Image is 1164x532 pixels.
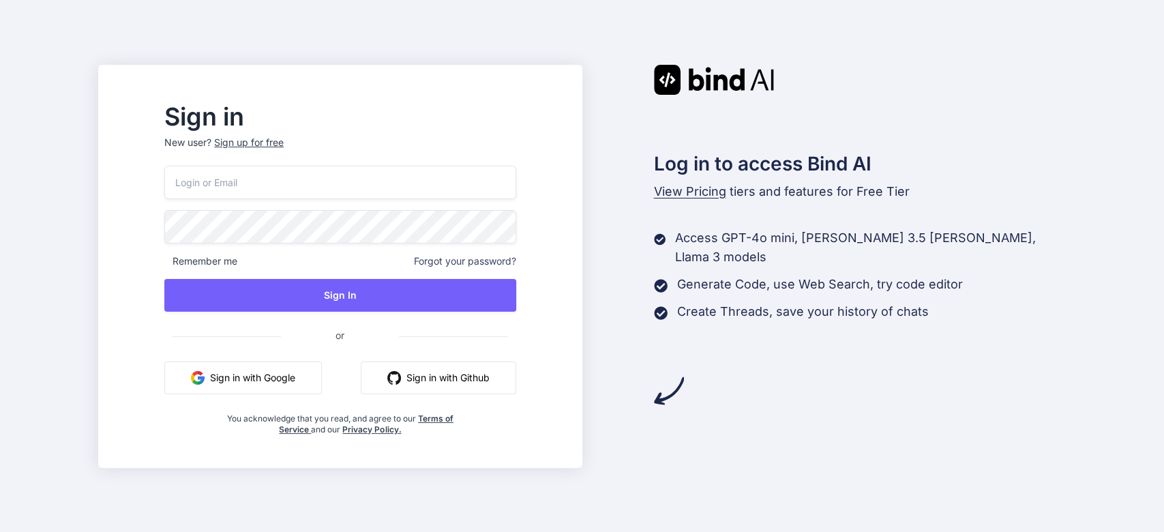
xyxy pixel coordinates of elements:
[223,405,458,435] div: You acknowledge that you read, and agree to our and our
[654,65,774,95] img: Bind AI logo
[654,376,684,406] img: arrow
[675,228,1066,267] p: Access GPT-4o mini, [PERSON_NAME] 3.5 [PERSON_NAME], Llama 3 models
[677,302,929,321] p: Create Threads, save your history of chats
[414,254,516,268] span: Forgot your password?
[164,361,322,394] button: Sign in with Google
[279,413,453,434] a: Terms of Service
[164,166,516,199] input: Login or Email
[214,136,284,149] div: Sign up for free
[677,275,963,294] p: Generate Code, use Web Search, try code editor
[281,319,399,352] span: or
[164,254,237,268] span: Remember me
[361,361,516,394] button: Sign in with Github
[654,182,1066,201] p: tiers and features for Free Tier
[654,149,1066,178] h2: Log in to access Bind AI
[191,371,205,385] img: google
[654,184,726,198] span: View Pricing
[387,371,401,385] img: github
[342,424,401,434] a: Privacy Policy.
[164,279,516,312] button: Sign In
[164,136,516,166] p: New user?
[164,106,516,128] h2: Sign in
